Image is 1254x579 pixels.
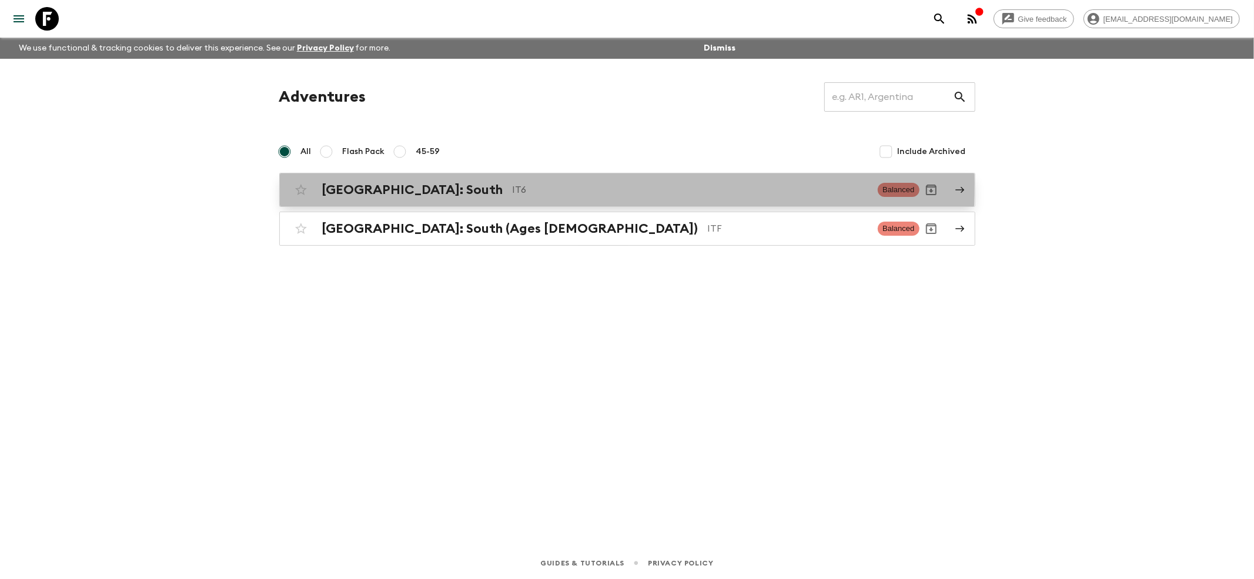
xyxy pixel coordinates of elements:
[322,182,503,198] h2: [GEOGRAPHIC_DATA]: South
[919,178,943,202] button: Archive
[279,85,366,109] h1: Adventures
[648,557,713,570] a: Privacy Policy
[279,212,975,246] a: [GEOGRAPHIC_DATA]: South (Ages [DEMOGRAPHIC_DATA])ITFBalancedArchive
[540,557,624,570] a: Guides & Tutorials
[919,217,943,240] button: Archive
[416,146,440,158] span: 45-59
[297,44,354,52] a: Privacy Policy
[279,173,975,207] a: [GEOGRAPHIC_DATA]: SouthIT6BalancedArchive
[1012,15,1074,24] span: Give feedback
[994,9,1074,28] a: Give feedback
[343,146,385,158] span: Flash Pack
[878,183,919,197] span: Balanced
[7,7,31,31] button: menu
[1084,9,1240,28] div: [EMAIL_ADDRESS][DOMAIN_NAME]
[708,222,869,236] p: ITF
[1097,15,1239,24] span: [EMAIL_ADDRESS][DOMAIN_NAME]
[898,146,966,158] span: Include Archived
[14,38,396,59] p: We use functional & tracking cookies to deliver this experience. See our for more.
[824,81,953,113] input: e.g. AR1, Argentina
[701,40,738,56] button: Dismiss
[878,222,919,236] span: Balanced
[301,146,312,158] span: All
[513,183,869,197] p: IT6
[928,7,951,31] button: search adventures
[322,221,698,236] h2: [GEOGRAPHIC_DATA]: South (Ages [DEMOGRAPHIC_DATA])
